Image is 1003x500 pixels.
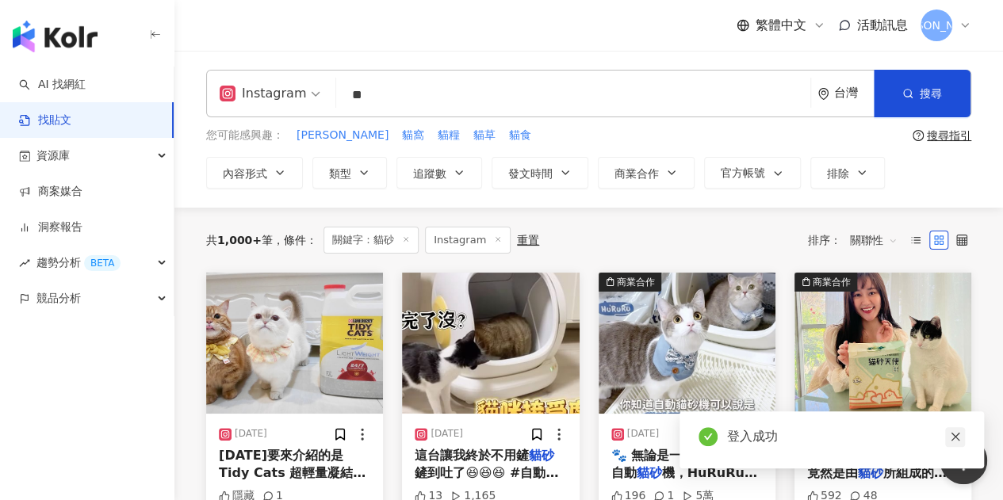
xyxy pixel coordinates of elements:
span: 追蹤數 [413,167,446,180]
span: 發文時間 [508,167,553,180]
span: Instagram [425,227,511,254]
span: 貓糧 [438,128,460,143]
span: 商業合作 [614,167,659,180]
span: 繁體中文 [756,17,806,34]
span: [PERSON_NAME] [297,128,389,143]
button: 貓食 [508,127,532,144]
span: 競品分析 [36,281,81,316]
span: [DATE]要來介紹的是 Tidy Cats 超輕量凝結型 [219,448,366,480]
button: 追蹤數 [396,157,482,189]
img: post-image [794,273,971,414]
a: 商案媒合 [19,184,82,200]
button: [PERSON_NAME] [296,127,389,144]
span: check-circle [699,427,718,446]
mark: 貓砂 [529,448,554,463]
span: close [950,431,961,442]
button: 貓窩 [401,127,425,144]
span: 貓草 [473,128,496,143]
img: post-image [599,273,775,414]
span: 您可能感興趣： [206,128,284,143]
mark: 貓砂 [637,465,662,480]
div: 共 筆 [206,234,273,246]
span: 1,000+ [217,234,262,246]
span: 趨勢分析 [36,245,121,281]
div: post-image商業合作 [794,273,971,414]
span: 這台讓我終於不用鏟 [415,448,529,463]
span: 資源庫 [36,138,70,174]
div: [DATE] [627,427,660,441]
span: question-circle [913,130,924,141]
div: [DATE] [431,427,463,441]
img: post-image [402,273,579,414]
div: [DATE] [235,427,267,441]
a: 洞察報告 [19,219,82,235]
img: logo [13,21,98,52]
span: 🐾 無論是一般 [611,448,695,463]
span: 排除 [827,167,849,180]
span: 類型 [329,167,351,180]
span: environment [817,88,829,100]
span: 內容形式 [223,167,267,180]
span: 活動訊息 [857,17,908,32]
button: 官方帳號 [704,157,801,189]
div: 搜尋指引 [927,129,971,142]
button: 內容形式 [206,157,303,189]
span: [PERSON_NAME] [890,17,982,34]
a: searchAI 找網紅 [19,77,86,93]
div: 排序： [808,227,906,253]
div: 重置 [517,234,539,246]
div: 台灣 [834,86,874,100]
span: 貓食 [509,128,531,143]
button: 搜尋 [874,70,970,117]
button: 商業合作 [598,157,695,189]
button: 貓糧 [437,127,461,144]
div: 商業合作 [617,274,655,290]
button: 貓草 [473,127,496,144]
span: 鏟到吐了😆😆😆 #自動 [415,465,558,480]
div: post-image商業合作 [599,273,775,414]
button: 類型 [312,157,387,189]
span: 貓窩 [402,128,424,143]
button: 排除 [810,157,885,189]
span: 官方帳號 [721,166,765,179]
span: 搜尋 [920,87,942,100]
img: post-image [206,273,383,414]
a: 找貼文 [19,113,71,128]
span: rise [19,258,30,269]
span: 關鍵字：貓砂 [323,227,419,254]
div: BETA [84,255,121,271]
div: Instagram [220,81,306,106]
span: 盆還是自動 [611,448,759,480]
div: 登入成功 [727,427,965,446]
span: 關聯性 [850,227,898,253]
button: 發文時間 [492,157,588,189]
span: 條件 ： [273,234,317,246]
div: 商業合作 [813,274,851,290]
